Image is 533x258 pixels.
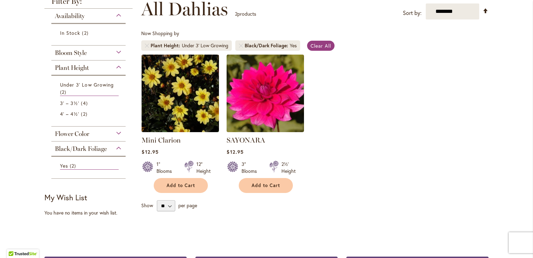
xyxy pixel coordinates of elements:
[81,99,89,107] span: 4
[60,110,119,118] a: 4' – 4½' 2
[239,178,293,193] button: Add to Cart
[141,202,153,209] span: Show
[60,111,79,117] span: 4' – 4½'
[227,136,265,144] a: SAYONARA
[55,145,107,153] span: Black/Dark Foliage
[281,161,296,175] div: 2½' Height
[142,136,181,144] a: Mini Clarion
[60,99,119,107] a: 3' – 3½' 4
[178,202,197,209] span: per page
[252,183,280,188] span: Add to Cart
[60,100,79,106] span: 3' – 3½'
[227,148,243,155] span: $12.95
[141,30,179,37] span: Now Shopping by
[60,81,119,96] a: Under 3' Low Growing 2
[307,41,335,51] a: Clear All
[60,29,119,37] a: In Stock 2
[60,30,80,36] span: In Stock
[403,7,422,19] label: Sort by:
[235,10,237,17] span: 2
[44,192,87,202] strong: My Wish List
[60,162,119,170] a: Yes 2
[60,81,114,88] span: Under 3' Low Growing
[55,49,87,57] span: Bloom Style
[227,55,304,132] img: SAYONARA
[81,110,89,118] span: 2
[242,161,261,175] div: 3" Blooms
[44,209,137,216] div: You have no items in your wish list.
[311,42,331,49] span: Clear All
[145,43,149,48] a: Remove Plant Height Under 3' Low Growing
[142,127,219,134] a: Mini Clarion
[55,64,89,72] span: Plant Height
[167,183,195,188] span: Add to Cart
[290,42,297,49] div: Yes
[5,233,25,253] iframe: Launch Accessibility Center
[227,127,304,134] a: SAYONARA
[55,130,89,138] span: Flower Color
[182,42,228,49] div: Under 3' Low Growing
[142,148,158,155] span: $12.95
[154,178,208,193] button: Add to Cart
[55,12,85,20] span: Availability
[82,29,90,37] span: 2
[196,161,211,175] div: 12" Height
[70,162,78,169] span: 2
[156,161,176,175] div: 1" Blooms
[142,55,219,132] img: Mini Clarion
[239,43,243,48] a: Remove Black/Dark Foliage Yes
[151,42,182,49] span: Plant Height
[245,42,290,49] span: Black/Dark Foliage
[60,88,68,96] span: 2
[60,162,68,169] span: Yes
[235,8,256,19] p: products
